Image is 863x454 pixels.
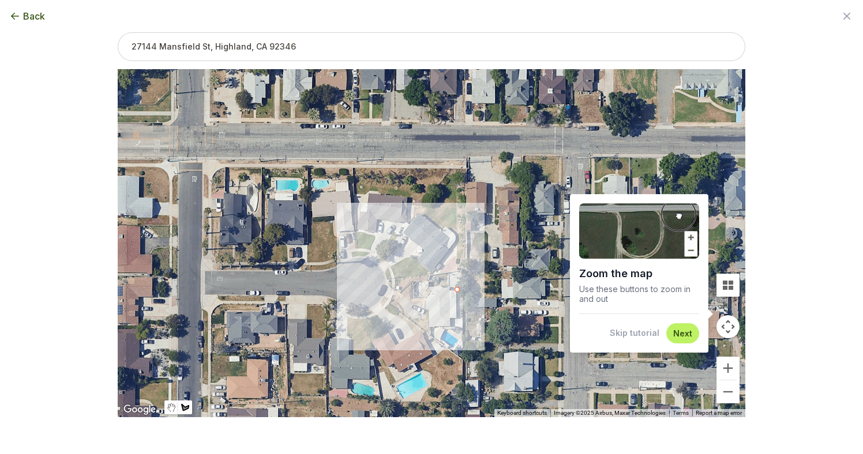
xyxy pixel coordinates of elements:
button: Skip tutorial [610,327,659,339]
a: Report a map error [696,410,742,416]
span: Imagery ©2025 Airbus, Maxar Technologies [554,410,666,416]
button: Keyboard shortcuts [497,409,547,417]
img: Demo of zooming into a lawn area [579,203,699,259]
button: Draw a shape [178,400,192,414]
button: Zoom out [716,380,740,403]
button: Stop drawing [164,400,178,414]
span: Back [23,9,45,23]
input: 27144 Mansfield St, Highland, CA 92346 [118,32,745,61]
img: Google [121,402,159,417]
a: Terms (opens in new tab) [673,410,689,416]
button: Map camera controls [716,315,740,338]
button: Next [673,328,692,339]
h1: Zoom the map [579,263,699,284]
button: Tilt map [716,274,740,297]
a: Open this area in Google Maps (opens a new window) [121,402,159,417]
p: Use these buttons to zoom in and out [579,284,699,304]
button: Zoom in [716,357,740,380]
button: Back [9,9,45,23]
